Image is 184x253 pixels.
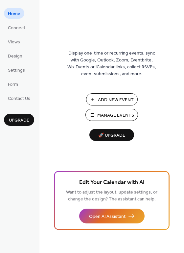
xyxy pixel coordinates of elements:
[79,178,145,187] span: Edit Your Calendar with AI
[8,11,20,17] span: Home
[98,97,134,103] span: Add New Event
[4,114,34,126] button: Upgrade
[79,209,145,223] button: Open AI Assistant
[4,64,29,75] a: Settings
[89,129,134,141] button: 🚀 Upgrade
[93,131,130,140] span: 🚀 Upgrade
[67,50,156,78] span: Display one-time or recurring events, sync with Google, Outlook, Zoom, Eventbrite, Wix Events or ...
[8,95,30,102] span: Contact Us
[85,109,138,121] button: Manage Events
[9,117,29,124] span: Upgrade
[8,39,20,46] span: Views
[4,50,26,61] a: Design
[8,25,25,32] span: Connect
[66,188,157,204] span: Want to adjust the layout, update settings, or change the design? The assistant can help.
[86,93,138,105] button: Add New Event
[8,53,22,60] span: Design
[4,8,24,19] a: Home
[8,67,25,74] span: Settings
[4,79,22,89] a: Form
[8,81,18,88] span: Form
[4,93,34,103] a: Contact Us
[4,22,29,33] a: Connect
[97,112,134,119] span: Manage Events
[89,213,126,220] span: Open AI Assistant
[4,36,24,47] a: Views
